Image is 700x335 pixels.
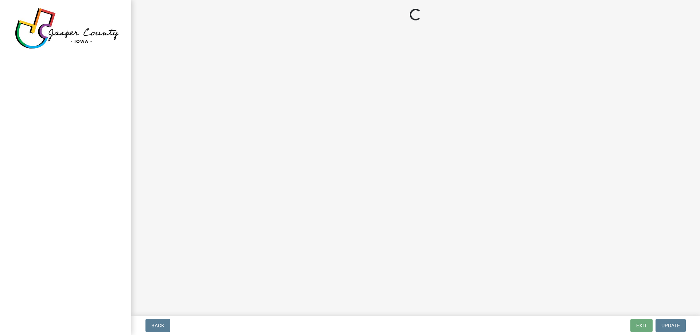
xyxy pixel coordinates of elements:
span: Update [661,323,680,328]
button: Update [656,319,686,332]
span: Back [151,323,164,328]
img: Jasper County, Iowa [15,8,120,49]
button: Exit [630,319,653,332]
button: Back [145,319,170,332]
